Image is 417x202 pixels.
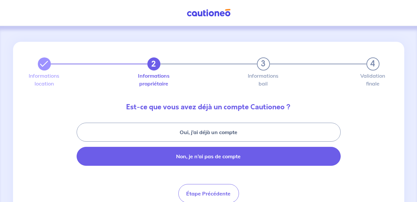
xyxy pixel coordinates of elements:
p: Est-ce que vous avez déjà un compte Cautioneo ? [33,102,385,112]
img: Cautioneo [184,9,233,17]
label: Informations bail [257,73,270,86]
label: Informations propriétaire [147,73,160,86]
label: Informations location [38,73,51,86]
label: Validation finale [366,73,380,86]
button: Non, je n’ai pas de compte [77,147,341,166]
button: Oui, j’ai déjà un compte [77,123,341,142]
button: 2 [147,57,160,70]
